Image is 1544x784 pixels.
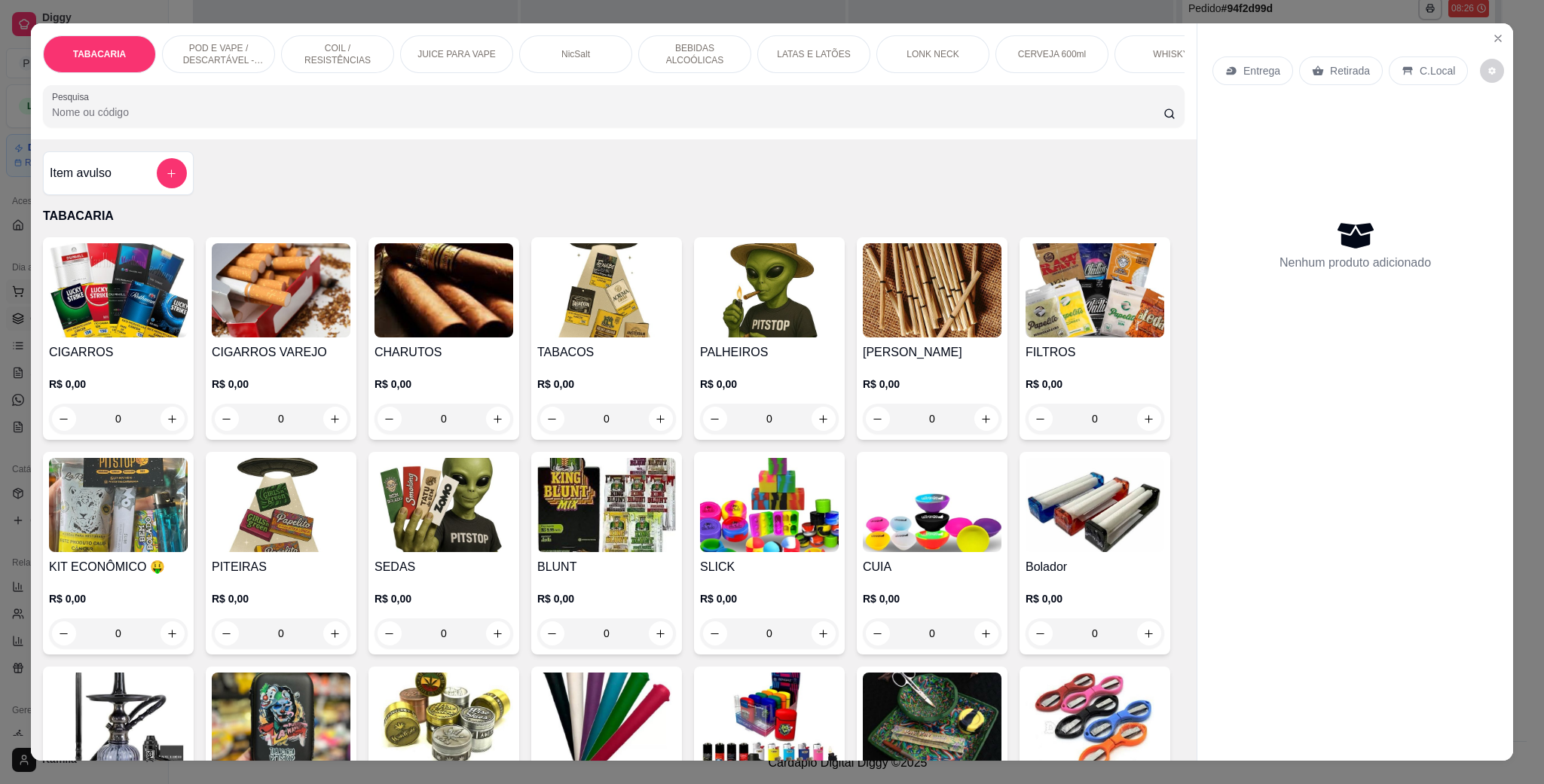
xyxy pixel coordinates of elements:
[537,377,676,392] p: R$ 0,00
[561,48,590,60] p: NicSalt
[52,90,94,103] label: Pesquisa
[417,48,496,60] p: JUICE PARA VAPE
[700,591,839,606] p: R$ 0,00
[700,558,839,576] h4: SLICK
[1026,243,1164,337] img: product-image
[700,377,839,392] p: R$ 0,00
[49,558,188,576] h4: KIT ECONÔMICO 🤑
[863,673,1001,767] img: product-image
[651,42,738,66] p: BEBIDAS ALCOÓLICAS
[537,458,676,552] img: product-image
[1026,458,1164,552] img: product-image
[375,591,513,606] p: R$ 0,00
[1153,48,1188,60] p: WHISKY
[49,591,188,606] p: R$ 0,00
[863,377,1001,392] p: R$ 0,00
[49,673,188,767] img: product-image
[863,458,1001,552] img: product-image
[1243,63,1280,78] p: Entrega
[375,458,513,552] img: product-image
[907,48,959,60] p: LONK NECK
[1018,48,1087,60] p: CERVEJA 600ml
[1026,673,1164,767] img: product-image
[375,377,513,392] p: R$ 0,00
[863,243,1001,337] img: product-image
[50,164,112,182] h4: Item avulso
[1026,558,1164,576] h4: Bolador
[375,673,513,767] img: product-image
[212,591,350,606] p: R$ 0,00
[49,243,188,337] img: product-image
[777,48,850,60] p: LATAS E LATÕES
[1026,343,1164,361] h4: FILTROS
[212,343,350,361] h4: CIGARROS VAREJO
[537,558,676,576] h4: BLUNT
[1480,59,1504,83] button: decrease-product-quantity
[43,207,1185,225] p: TABACARIA
[863,558,1001,576] h4: CUIA
[537,673,676,767] img: product-image
[700,343,839,361] h4: PALHEIROS
[212,458,350,552] img: product-image
[1420,63,1455,78] p: C.Local
[537,343,676,361] h4: TABACOS
[1280,254,1431,272] p: Nenhum produto adicionado
[863,343,1001,361] h4: [PERSON_NAME]
[700,673,839,767] img: product-image
[49,377,188,392] p: R$ 0,00
[375,243,513,337] img: product-image
[157,158,187,188] button: add-separate-item
[294,42,381,66] p: COIL / RESISTÊNCIAS
[1026,591,1164,606] p: R$ 0,00
[537,591,676,606] p: R$ 0,00
[700,243,839,337] img: product-image
[375,558,513,576] h4: SEDAS
[212,673,350,767] img: product-image
[212,243,350,337] img: product-image
[52,105,1163,120] input: Pesquisa
[212,558,350,576] h4: PITEIRAS
[863,591,1001,606] p: R$ 0,00
[73,48,126,60] p: TABACARIA
[1330,63,1370,78] p: Retirada
[537,243,676,337] img: product-image
[175,42,262,66] p: POD E VAPE / DESCARTÁVEL - RECARREGAVEL
[49,458,188,552] img: product-image
[375,343,513,361] h4: CHARUTOS
[49,343,188,361] h4: CIGARROS
[700,458,839,552] img: product-image
[1026,377,1164,392] p: R$ 0,00
[212,377,350,392] p: R$ 0,00
[1486,26,1510,50] button: Close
